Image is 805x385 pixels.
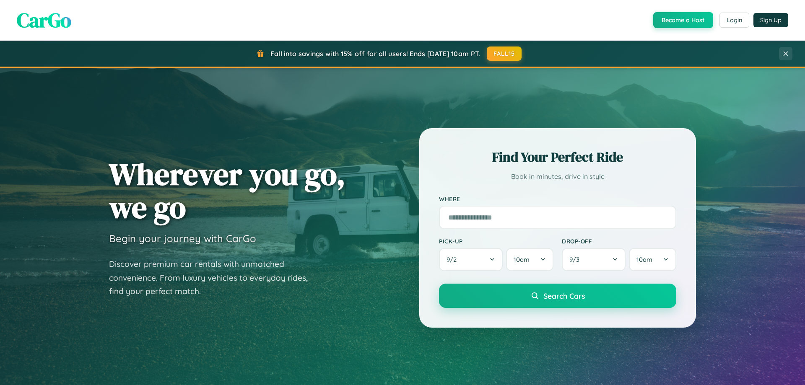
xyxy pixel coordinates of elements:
[17,6,71,34] span: CarGo
[447,256,461,264] span: 9 / 2
[514,256,530,264] span: 10am
[270,49,480,58] span: Fall into savings with 15% off for all users! Ends [DATE] 10am PT.
[439,148,676,166] h2: Find Your Perfect Ride
[569,256,584,264] span: 9 / 3
[109,257,319,298] p: Discover premium car rentals with unmatched convenience. From luxury vehicles to everyday rides, ...
[753,13,788,27] button: Sign Up
[439,238,553,245] label: Pick-up
[562,238,676,245] label: Drop-off
[109,232,256,245] h3: Begin your journey with CarGo
[506,248,553,271] button: 10am
[487,47,522,61] button: FALL15
[439,171,676,183] p: Book in minutes, drive in style
[653,12,713,28] button: Become a Host
[109,158,345,224] h1: Wherever you go, we go
[719,13,749,28] button: Login
[543,291,585,300] span: Search Cars
[629,248,676,271] button: 10am
[439,284,676,308] button: Search Cars
[439,195,676,202] label: Where
[562,248,626,271] button: 9/3
[636,256,652,264] span: 10am
[439,248,503,271] button: 9/2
